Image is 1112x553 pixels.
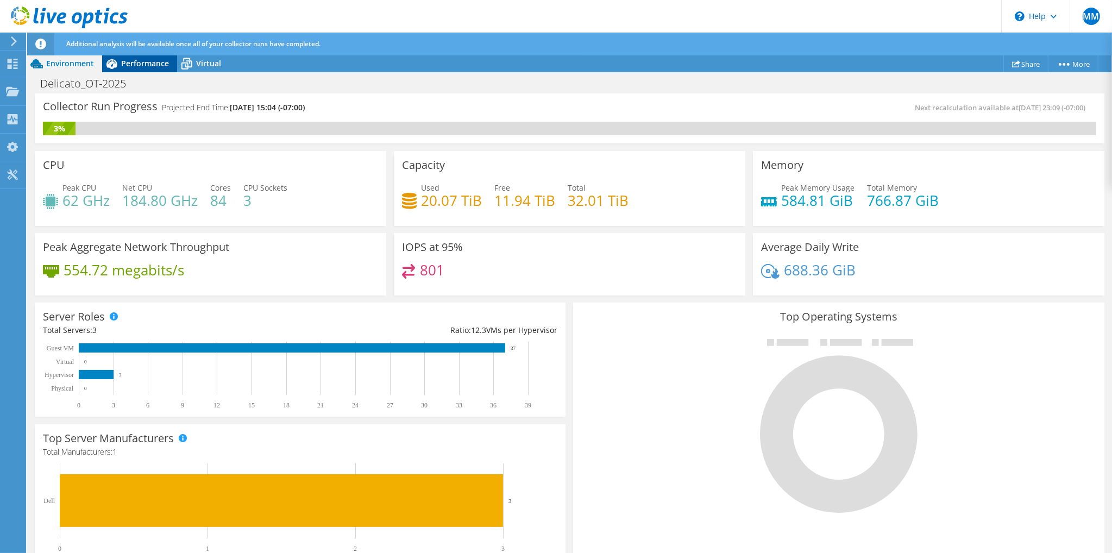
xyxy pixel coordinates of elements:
[43,241,229,253] h3: Peak Aggregate Network Throughput
[92,325,97,335] span: 3
[43,324,300,336] div: Total Servers:
[122,194,198,206] h4: 184.80 GHz
[248,401,255,409] text: 15
[43,497,55,505] text: Dell
[64,264,184,276] h4: 554.72 megabits/s
[761,241,859,253] h3: Average Daily Write
[51,385,73,392] text: Physical
[568,194,629,206] h4: 32.01 TiB
[112,447,117,457] span: 1
[494,183,510,193] span: Free
[1019,103,1085,112] span: [DATE] 23:09 (-07:00)
[1015,11,1025,21] svg: \n
[501,545,505,552] text: 3
[43,432,174,444] h3: Top Server Manufacturers
[784,264,856,276] h4: 688.36 GiB
[867,194,939,206] h4: 766.87 GiB
[206,545,209,552] text: 1
[62,194,110,206] h4: 62 GHz
[402,159,445,171] h3: Capacity
[283,401,290,409] text: 18
[867,183,917,193] span: Total Memory
[210,194,231,206] h4: 84
[761,159,803,171] h3: Memory
[230,102,305,112] span: [DATE] 15:04 (-07:00)
[781,183,855,193] span: Peak Memory Usage
[915,103,1091,112] span: Next recalculation available at
[58,545,61,552] text: 0
[420,264,444,276] h4: 801
[162,102,305,114] h4: Projected End Time:
[402,241,463,253] h3: IOPS at 95%
[421,183,439,193] span: Used
[490,401,497,409] text: 36
[1083,8,1100,25] span: MM
[181,401,184,409] text: 9
[122,183,152,193] span: Net CPU
[35,78,143,90] h1: Delicato_OT-2025
[581,311,1096,323] h3: Top Operating Systems
[471,325,486,335] span: 12.3
[243,194,287,206] h4: 3
[45,371,74,379] text: Hypervisor
[243,183,287,193] span: CPU Sockets
[494,194,555,206] h4: 11.94 TiB
[1048,55,1098,72] a: More
[43,311,105,323] h3: Server Roles
[47,344,74,352] text: Guest VM
[525,401,531,409] text: 39
[508,498,512,504] text: 3
[62,183,96,193] span: Peak CPU
[354,545,357,552] text: 2
[210,183,231,193] span: Cores
[121,58,169,68] span: Performance
[56,358,74,366] text: Virtual
[568,183,586,193] span: Total
[43,159,65,171] h3: CPU
[300,324,558,336] div: Ratio: VMs per Hypervisor
[43,123,76,135] div: 3%
[46,58,94,68] span: Environment
[77,401,80,409] text: 0
[43,446,557,458] h4: Total Manufacturers:
[421,401,428,409] text: 30
[456,401,462,409] text: 33
[146,401,149,409] text: 6
[84,359,87,365] text: 0
[511,345,516,351] text: 37
[421,194,482,206] h4: 20.07 TiB
[112,401,115,409] text: 3
[352,401,359,409] text: 24
[196,58,221,68] span: Virtual
[781,194,855,206] h4: 584.81 GiB
[1003,55,1048,72] a: Share
[84,386,87,391] text: 0
[119,372,122,378] text: 3
[387,401,393,409] text: 27
[213,401,220,409] text: 12
[317,401,324,409] text: 21
[66,39,321,48] span: Additional analysis will be available once all of your collector runs have completed.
